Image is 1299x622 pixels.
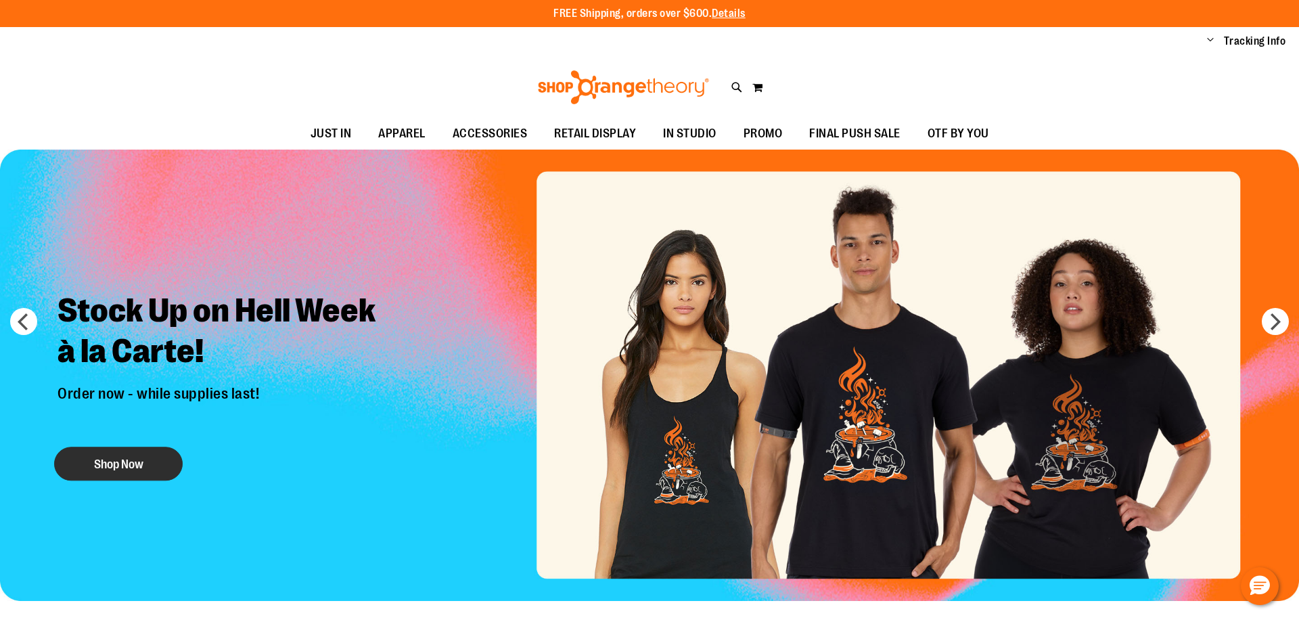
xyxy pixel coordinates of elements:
a: APPAREL [365,118,439,150]
span: IN STUDIO [663,118,716,149]
span: ACCESSORIES [453,118,528,149]
span: FINAL PUSH SALE [809,118,901,149]
a: JUST IN [297,118,365,150]
button: prev [10,308,37,335]
a: Stock Up on Hell Week à la Carte! Order now - while supplies last! Shop Now [47,280,400,487]
a: RETAIL DISPLAY [541,118,649,150]
p: FREE Shipping, orders over $600. [553,6,746,22]
button: Shop Now [54,447,183,481]
a: FINAL PUSH SALE [796,118,914,150]
a: ACCESSORIES [439,118,541,150]
a: Details [712,7,746,20]
button: Hello, have a question? Let’s chat. [1241,567,1279,605]
span: RETAIL DISPLAY [554,118,636,149]
h2: Stock Up on Hell Week à la Carte! [47,280,400,385]
a: IN STUDIO [649,118,730,150]
a: Tracking Info [1224,34,1286,49]
img: Shop Orangetheory [536,70,711,104]
a: PROMO [730,118,796,150]
button: Account menu [1207,35,1214,48]
span: PROMO [744,118,783,149]
span: OTF BY YOU [928,118,989,149]
button: next [1262,308,1289,335]
span: APPAREL [378,118,426,149]
span: JUST IN [311,118,352,149]
a: OTF BY YOU [914,118,1003,150]
p: Order now - while supplies last! [47,385,400,433]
